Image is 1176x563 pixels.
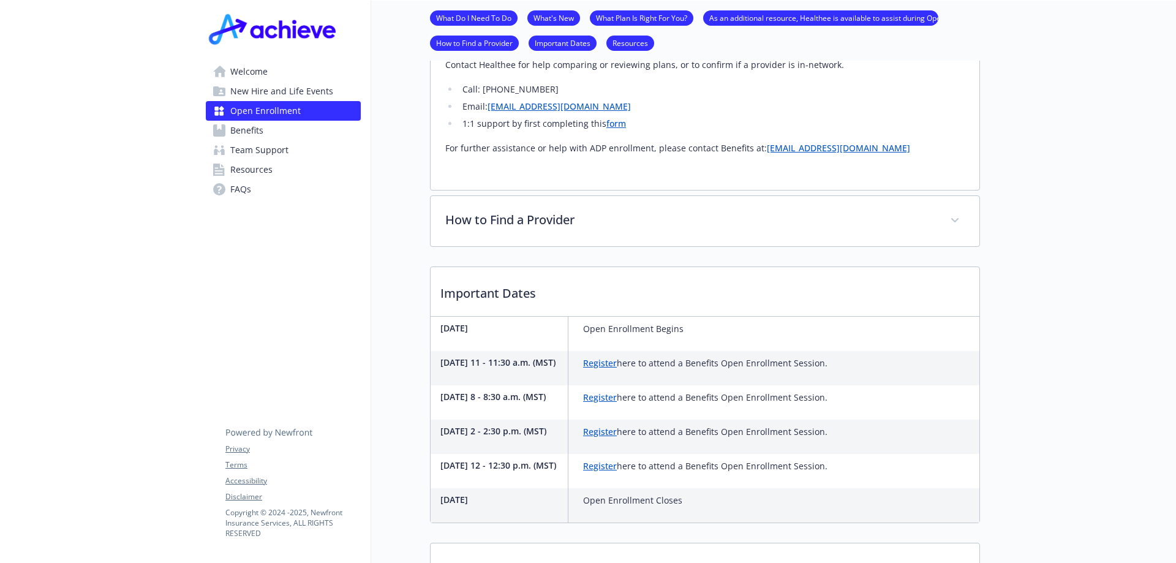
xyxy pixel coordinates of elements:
p: here to attend a Benefits Open Enrollment Session. [583,356,827,371]
a: FAQs [206,179,361,199]
a: Welcome [206,62,361,81]
a: New Hire and Life Events [206,81,361,101]
a: Register [583,460,617,472]
p: How to Find a Provider [445,211,935,229]
span: FAQs [230,179,251,199]
p: here to attend a Benefits Open Enrollment Session. [583,390,827,405]
p: here to attend a Benefits Open Enrollment Session. [583,425,827,439]
p: [DATE] 12 - 12:30 p.m. (MST) [440,459,563,472]
p: [DATE] [440,493,563,506]
p: Open Enrollment Closes [583,493,682,508]
p: Important Dates [431,267,979,312]
p: Copyright © 2024 - 2025 , Newfront Insurance Services, ALL RIGHTS RESERVED [225,507,360,538]
a: Register [583,357,617,369]
a: Terms [225,459,360,470]
p: [DATE] 2 - 2:30 p.m. (MST) [440,425,563,437]
span: Open Enrollment [230,101,301,121]
p: Contact Healthee for help comparing or reviewing plans, or to confirm if a provider is in-network. [445,58,965,72]
span: New Hire and Life Events [230,81,333,101]
p: Open Enrollment Begins [583,322,684,336]
div: As an additional resource, Healthee is available to assist during Open Enrollment [431,48,979,190]
p: [DATE] [440,322,563,334]
a: Accessibility [225,475,360,486]
p: For further assistance or help with ADP enrollment, please contact Benefits at: [445,141,965,156]
a: [EMAIL_ADDRESS][DOMAIN_NAME] [767,142,910,154]
a: Register [583,391,617,403]
a: [EMAIL_ADDRESS][DOMAIN_NAME] [488,100,631,112]
p: [DATE] 11 - 11:30 a.m. (MST) [440,356,563,369]
a: Resources [606,37,654,48]
a: Register [583,426,617,437]
p: here to attend a Benefits Open Enrollment Session. [583,459,827,474]
span: Benefits [230,121,263,140]
a: What's New [527,12,580,23]
span: Welcome [230,62,268,81]
a: Important Dates [529,37,597,48]
a: How to Find a Provider [430,37,519,48]
a: Open Enrollment [206,101,361,121]
a: Resources [206,160,361,179]
a: form [606,118,626,129]
p: [DATE] 8 - 8:30 a.m. (MST) [440,390,563,403]
li: Email: [459,99,965,114]
a: Privacy [225,444,360,455]
a: Benefits [206,121,361,140]
a: What Plan Is Right For You? [590,12,693,23]
span: Resources [230,160,273,179]
span: Team Support [230,140,288,160]
a: What Do I Need To Do [430,12,518,23]
a: Team Support [206,140,361,160]
a: As an additional resource, Healthee is available to assist during Open Enrollment [703,12,938,23]
li: Call: [PHONE_NUMBER] [459,82,965,97]
li: 1:1 support by first completing this [459,116,965,131]
a: Disclaimer [225,491,360,502]
div: How to Find a Provider [431,196,979,246]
